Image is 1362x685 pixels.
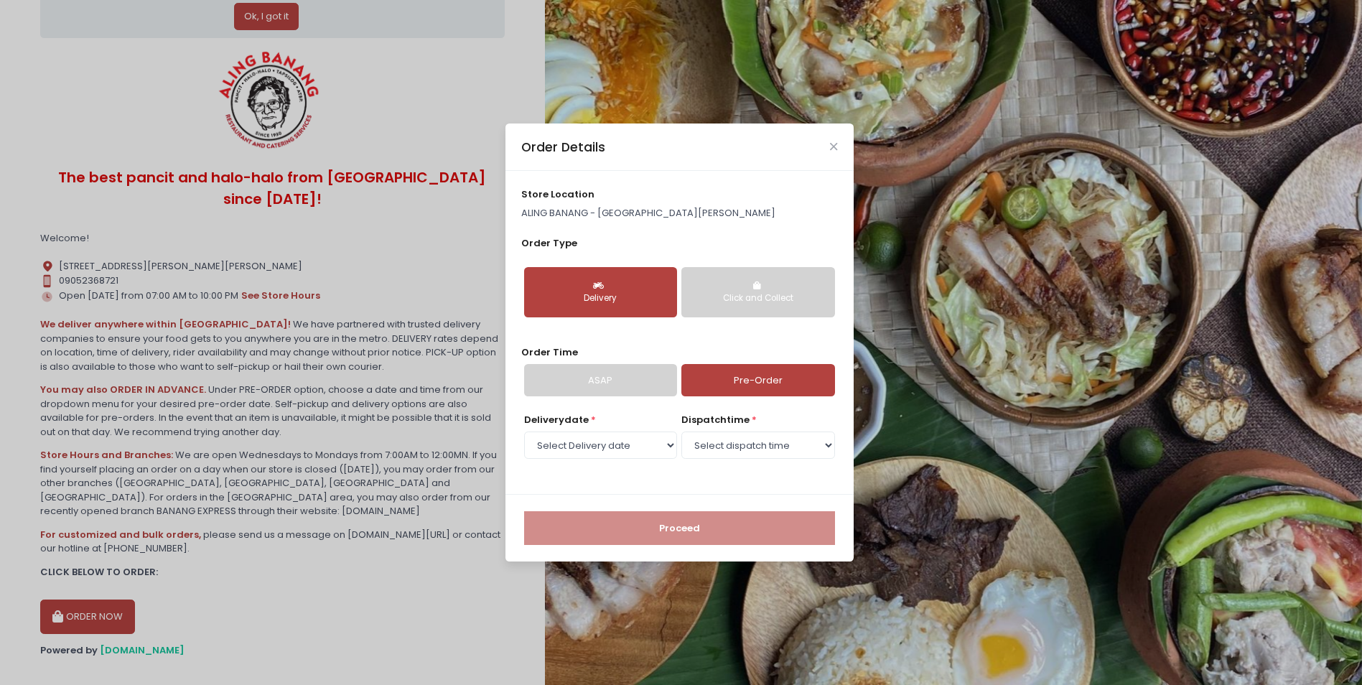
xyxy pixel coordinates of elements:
[521,138,605,157] div: Order Details
[521,187,594,201] span: store location
[521,206,837,220] p: ALING BANANG - [GEOGRAPHIC_DATA][PERSON_NAME]
[691,292,824,305] div: Click and Collect
[521,236,577,250] span: Order Type
[830,143,837,150] button: Close
[681,267,834,317] button: Click and Collect
[524,364,677,397] a: ASAP
[534,292,667,305] div: Delivery
[681,364,834,397] a: Pre-Order
[681,413,750,427] span: dispatch time
[524,413,589,427] span: Delivery date
[524,511,835,546] button: Proceed
[524,267,677,317] button: Delivery
[521,345,578,359] span: Order Time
